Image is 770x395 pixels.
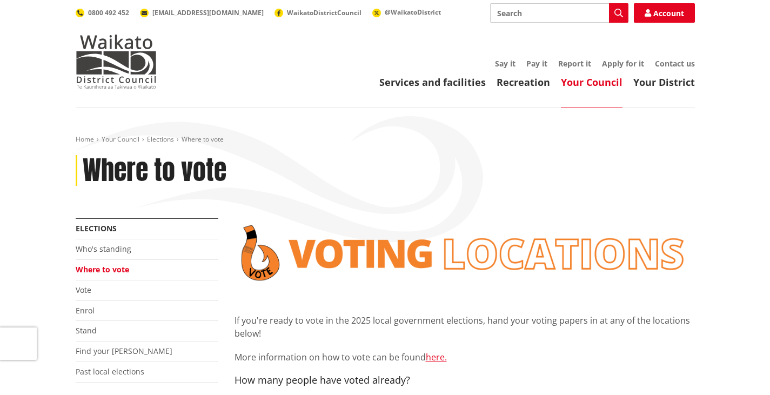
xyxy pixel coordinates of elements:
[526,58,547,69] a: Pay it
[235,314,695,340] p: If you're ready to vote in the 2025 local government elections, hand your voting papers in at any...
[76,8,129,17] a: 0800 492 452
[426,351,447,363] a: here.
[147,135,174,144] a: Elections
[379,76,486,89] a: Services and facilities
[634,3,695,23] a: Account
[490,3,628,23] input: Search input
[602,58,644,69] a: Apply for it
[287,8,361,17] span: WaikatoDistrictCouncil
[274,8,361,17] a: WaikatoDistrictCouncil
[88,8,129,17] span: 0800 492 452
[561,76,622,89] a: Your Council
[235,351,695,364] p: More information on how to vote can be found
[76,285,91,295] a: Vote
[495,58,515,69] a: Say it
[102,135,139,144] a: Your Council
[76,135,695,144] nav: breadcrumb
[76,35,157,89] img: Waikato District Council - Te Kaunihera aa Takiwaa o Waikato
[76,223,117,233] a: Elections
[76,325,97,336] a: Stand
[76,305,95,316] a: Enrol
[76,346,172,356] a: Find your [PERSON_NAME]
[497,76,550,89] a: Recreation
[235,218,695,287] img: voting locations banner
[76,135,94,144] a: Home
[385,8,441,17] span: @WaikatoDistrict
[76,244,131,254] a: Who's standing
[83,155,226,186] h1: Where to vote
[633,76,695,89] a: Your District
[558,58,591,69] a: Report it
[152,8,264,17] span: [EMAIL_ADDRESS][DOMAIN_NAME]
[235,374,695,386] h4: How many people have voted already?
[76,366,144,377] a: Past local elections
[372,8,441,17] a: @WaikatoDistrict
[76,264,129,275] a: Where to vote
[182,135,224,144] span: Where to vote
[140,8,264,17] a: [EMAIL_ADDRESS][DOMAIN_NAME]
[655,58,695,69] a: Contact us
